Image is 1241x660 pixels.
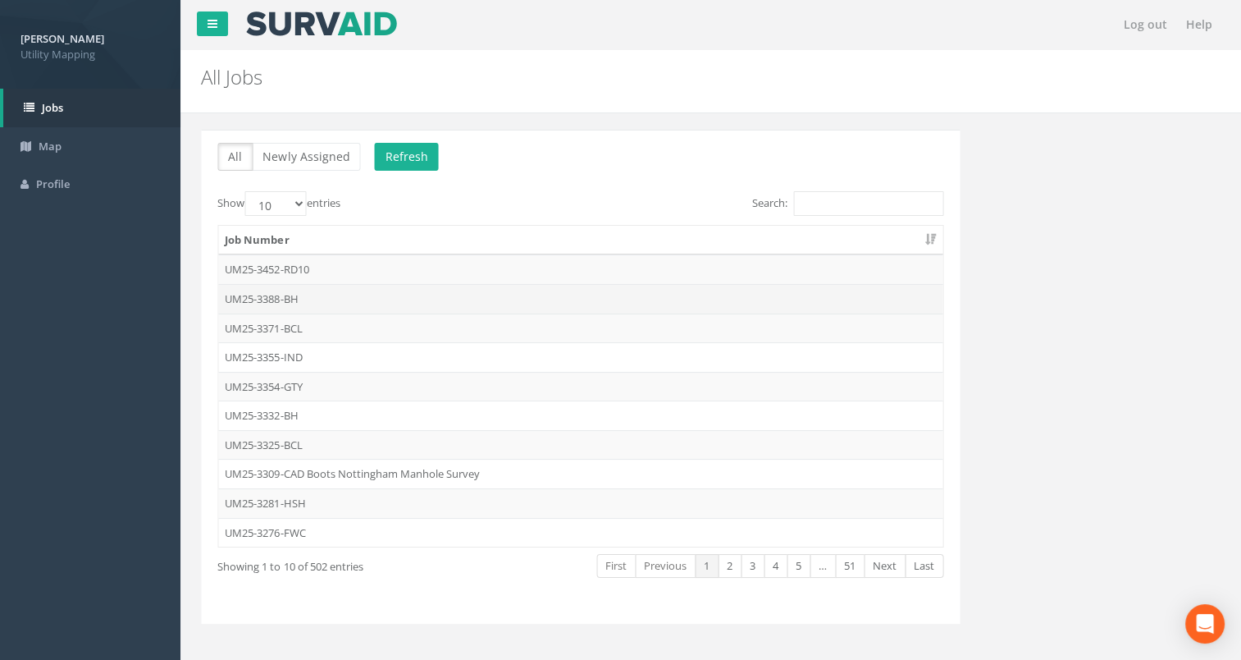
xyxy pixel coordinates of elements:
a: 1 [695,554,719,578]
div: Open Intercom Messenger [1185,604,1225,644]
a: 5 [787,554,810,578]
td: UM25-3332-BH [218,401,942,430]
span: Utility Mapping [21,47,160,62]
td: UM25-3309-CAD Boots Nottingham Manhole Survey [218,459,942,488]
td: UM25-3371-BCL [218,314,942,343]
td: UM25-3354-GTY [218,372,942,401]
label: Show entries [217,191,340,216]
label: Search: [752,191,943,216]
strong: [PERSON_NAME] [21,31,104,46]
a: Last [905,554,943,578]
a: Jobs [3,89,180,127]
a: Next [864,554,906,578]
div: Showing 1 to 10 of 502 entries [217,552,505,575]
button: All [217,143,253,171]
select: Showentries [244,191,306,216]
td: UM25-3452-RD10 [218,254,942,284]
a: First [596,554,636,578]
td: UM25-3388-BH [218,284,942,314]
a: [PERSON_NAME] Utility Mapping [21,27,160,62]
button: Newly Assigned [252,143,360,171]
td: UM25-3281-HSH [218,488,942,518]
a: 4 [764,554,787,578]
a: 3 [741,554,764,578]
a: … [810,554,836,578]
th: Job Number: activate to sort column ascending [218,226,942,255]
input: Search: [793,191,943,216]
span: Map [39,139,62,154]
span: Profile [36,176,70,191]
a: 2 [718,554,741,578]
a: Previous [635,554,696,578]
a: 51 [835,554,865,578]
button: Refresh [374,143,438,171]
td: UM25-3355-IND [218,342,942,372]
span: Jobs [42,100,63,115]
h2: All Jobs [201,66,1047,88]
td: UM25-3325-BCL [218,430,942,460]
td: UM25-3276-FWC [218,518,942,548]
